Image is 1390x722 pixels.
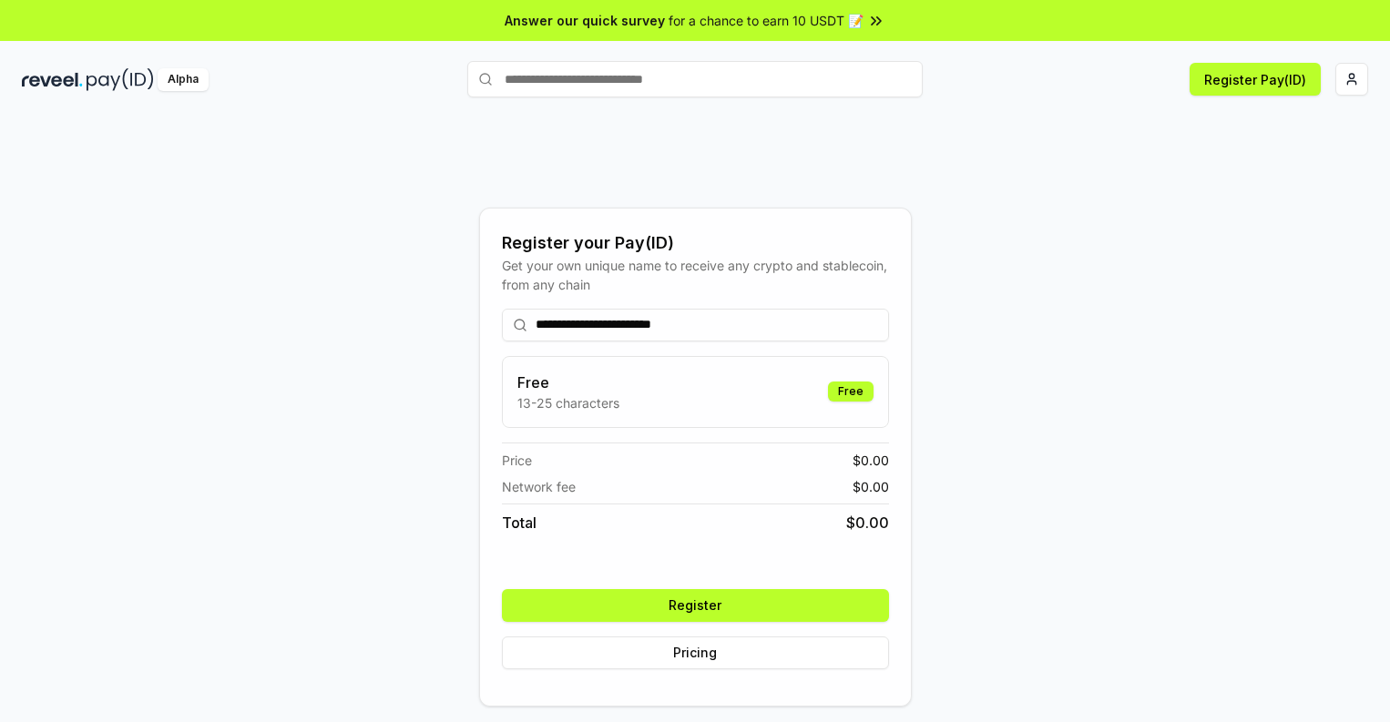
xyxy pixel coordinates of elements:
[22,68,83,91] img: reveel_dark
[1190,63,1321,96] button: Register Pay(ID)
[502,512,537,534] span: Total
[502,589,889,622] button: Register
[502,256,889,294] div: Get your own unique name to receive any crypto and stablecoin, from any chain
[505,11,665,30] span: Answer our quick survey
[87,68,154,91] img: pay_id
[517,371,619,393] h3: Free
[517,393,619,412] p: 13-25 characters
[502,636,889,669] button: Pricing
[828,381,874,402] div: Free
[502,477,576,496] span: Network fee
[158,68,209,91] div: Alpha
[502,451,532,470] span: Price
[853,451,889,470] span: $ 0.00
[846,512,889,534] span: $ 0.00
[669,11,864,30] span: for a chance to earn 10 USDT 📝
[502,230,889,256] div: Register your Pay(ID)
[853,477,889,496] span: $ 0.00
